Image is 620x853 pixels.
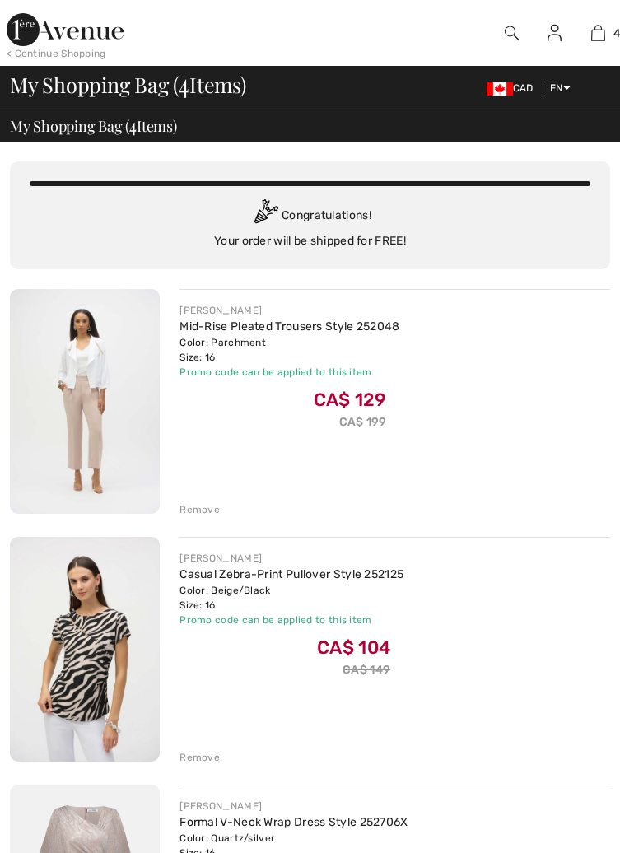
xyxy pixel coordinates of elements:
s: CA$ 199 [339,415,387,429]
div: Remove [179,502,220,517]
div: Congratulations! Your order will be shipped for FREE! [30,199,590,249]
span: My Shopping Bag ( Items) [10,119,177,133]
span: My Shopping Bag ( Items) [10,74,246,95]
span: CAD [487,82,540,94]
span: CA$ 104 [317,631,390,659]
a: 4 [577,23,619,43]
span: CA$ 129 [314,383,387,411]
div: Color: Beige/Black Size: 16 [179,583,403,613]
div: [PERSON_NAME] [179,799,408,813]
span: 4 [179,69,189,96]
img: Canadian Dollar [487,82,513,96]
a: Mid-Rise Pleated Trousers Style 252048 [179,319,399,333]
div: Color: Parchment Size: 16 [179,335,399,365]
div: Promo code can be applied to this item [179,365,399,380]
img: My Bag [591,23,605,43]
img: 1ère Avenue [7,13,124,46]
s: CA$ 149 [343,663,390,677]
img: search the website [505,23,519,43]
img: My Info [548,23,562,43]
img: Casual Zebra-Print Pullover Style 252125 [10,537,160,762]
span: 4 [129,115,137,134]
img: Congratulation2.svg [249,199,282,232]
a: Sign In [534,23,575,43]
div: [PERSON_NAME] [179,303,399,318]
span: EN [550,82,571,94]
img: Mid-Rise Pleated Trousers Style 252048 [10,289,160,514]
a: Formal V-Neck Wrap Dress Style 252706X [179,815,408,829]
div: Promo code can be applied to this item [179,613,403,627]
a: Casual Zebra-Print Pullover Style 252125 [179,567,403,581]
div: < Continue Shopping [7,46,106,61]
div: Remove [179,750,220,765]
div: [PERSON_NAME] [179,551,403,566]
